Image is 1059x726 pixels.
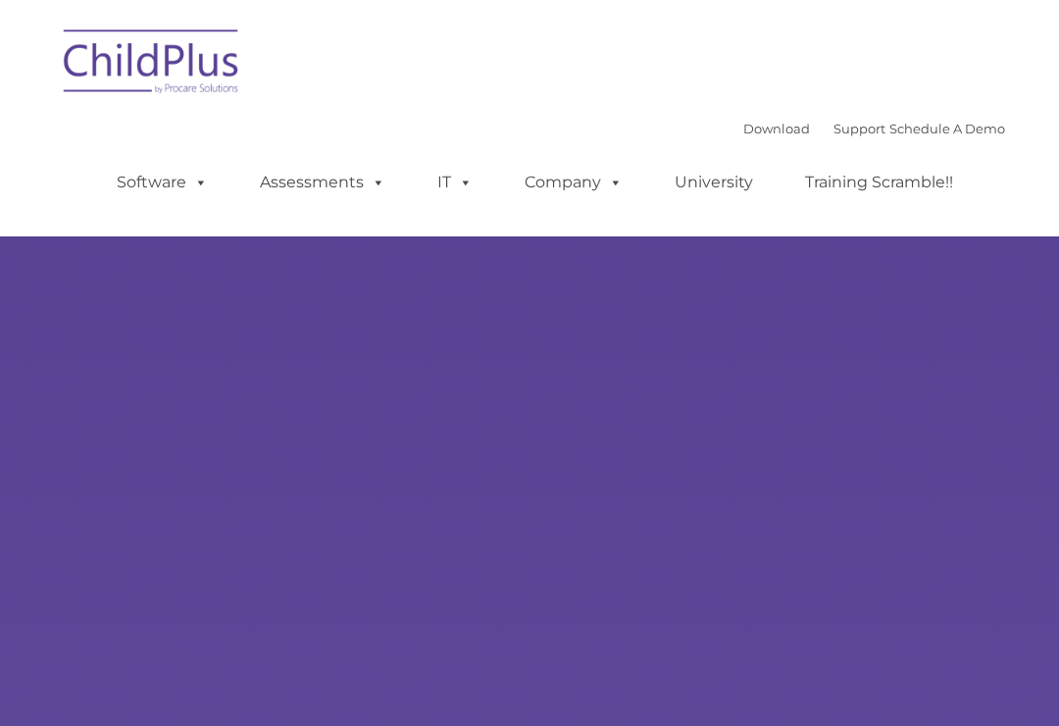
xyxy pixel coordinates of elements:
a: Software [97,163,227,202]
img: ChildPlus by Procare Solutions [54,16,250,114]
a: Download [743,121,810,136]
a: IT [418,163,492,202]
a: Training Scramble!! [785,163,973,202]
a: Schedule A Demo [889,121,1005,136]
font: | [743,121,1005,136]
a: Company [505,163,642,202]
a: Assessments [240,163,405,202]
a: University [655,163,773,202]
a: Support [833,121,885,136]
